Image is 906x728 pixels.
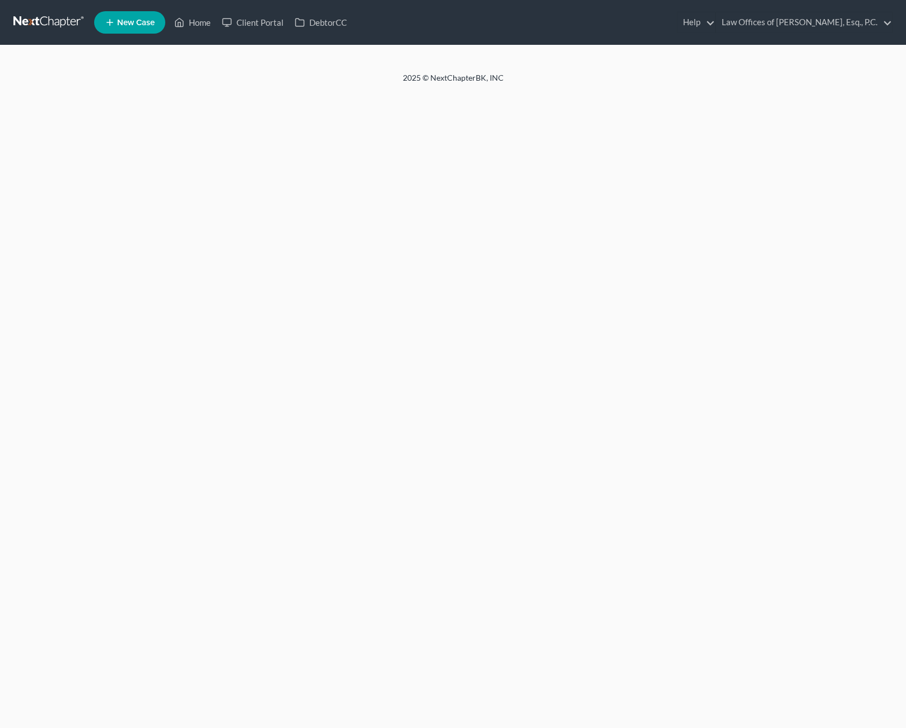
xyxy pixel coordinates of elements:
a: Client Portal [216,12,289,33]
a: Law Offices of [PERSON_NAME], Esq., P.C. [716,12,892,33]
new-legal-case-button: New Case [94,11,165,34]
div: 2025 © NextChapterBK, INC [134,72,773,92]
a: DebtorCC [289,12,352,33]
a: Help [677,12,715,33]
a: Home [169,12,216,33]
